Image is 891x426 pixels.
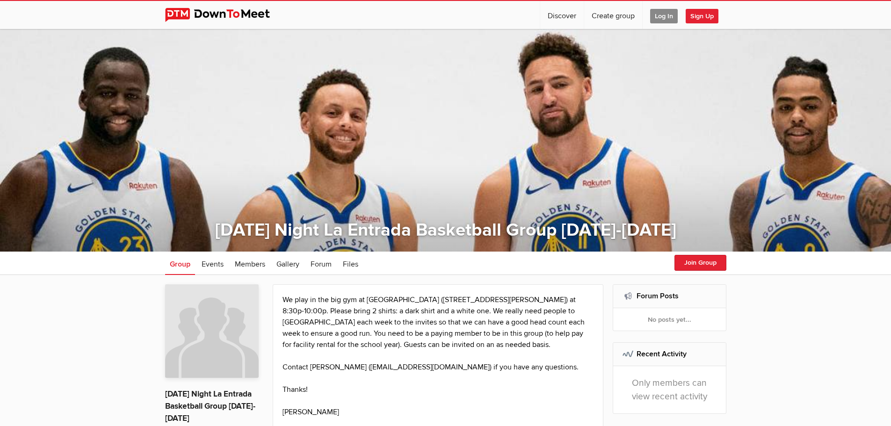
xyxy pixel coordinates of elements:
span: Members [235,260,265,269]
a: Log In [643,1,685,29]
span: Events [202,260,224,269]
a: Forum Posts [637,291,679,301]
span: Forum [311,260,332,269]
a: Group [165,252,195,275]
a: Gallery [272,252,304,275]
span: Files [343,260,358,269]
div: No posts yet... [613,308,726,331]
span: Gallery [276,260,299,269]
img: DownToMeet [165,8,284,22]
div: Only members can view recent activity [613,366,726,414]
p: We play in the big gym at [GEOGRAPHIC_DATA] ([STREET_ADDRESS][PERSON_NAME]) at 8:30p-10:00p. Plea... [283,294,594,418]
a: Discover [540,1,584,29]
button: Join Group [674,255,726,271]
a: Files [338,252,363,275]
a: Members [230,252,270,275]
span: Group [170,260,190,269]
a: Forum [306,252,336,275]
h2: Recent Activity [623,343,717,365]
a: Sign Up [686,1,726,29]
span: Log In [650,9,678,23]
span: Sign Up [686,9,718,23]
a: Create group [584,1,642,29]
img: Thursday Night La Entrada Basketball Group 2025-2026 [165,284,259,378]
a: Events [197,252,228,275]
